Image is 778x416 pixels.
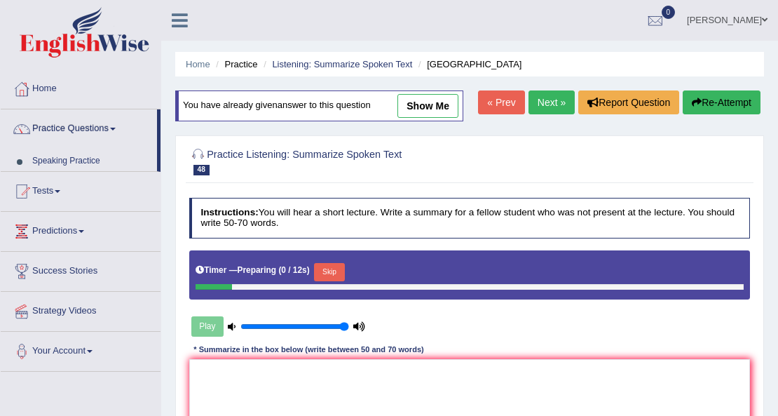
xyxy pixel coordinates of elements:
[238,265,277,275] b: Preparing
[1,172,161,207] a: Tests
[307,265,310,275] b: )
[186,59,210,69] a: Home
[189,146,537,175] h2: Practice Listening: Summarize Spoken Text
[196,266,310,275] h5: Timer —
[662,6,676,19] span: 0
[189,198,751,238] h4: You will hear a short lecture. Write a summary for a fellow student who was not present at the le...
[278,265,281,275] b: (
[272,59,412,69] a: Listening: Summarize Spoken Text
[1,212,161,247] a: Predictions
[212,58,257,71] li: Practice
[397,94,458,118] a: show me
[415,58,522,71] li: [GEOGRAPHIC_DATA]
[314,263,344,281] button: Skip
[175,90,463,121] div: You have already given answer to this question
[528,90,575,114] a: Next »
[189,344,429,356] div: * Summarize in the box below (write between 50 and 70 words)
[26,149,157,174] a: Speaking Practice
[1,332,161,367] a: Your Account
[1,69,161,105] a: Home
[478,90,524,114] a: « Prev
[200,207,258,217] b: Instructions:
[1,252,161,287] a: Success Stories
[1,109,157,145] a: Practice Questions
[1,292,161,327] a: Strategy Videos
[683,90,760,114] button: Re-Attempt
[281,265,306,275] b: 0 / 12s
[578,90,679,114] button: Report Question
[193,165,210,175] span: 48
